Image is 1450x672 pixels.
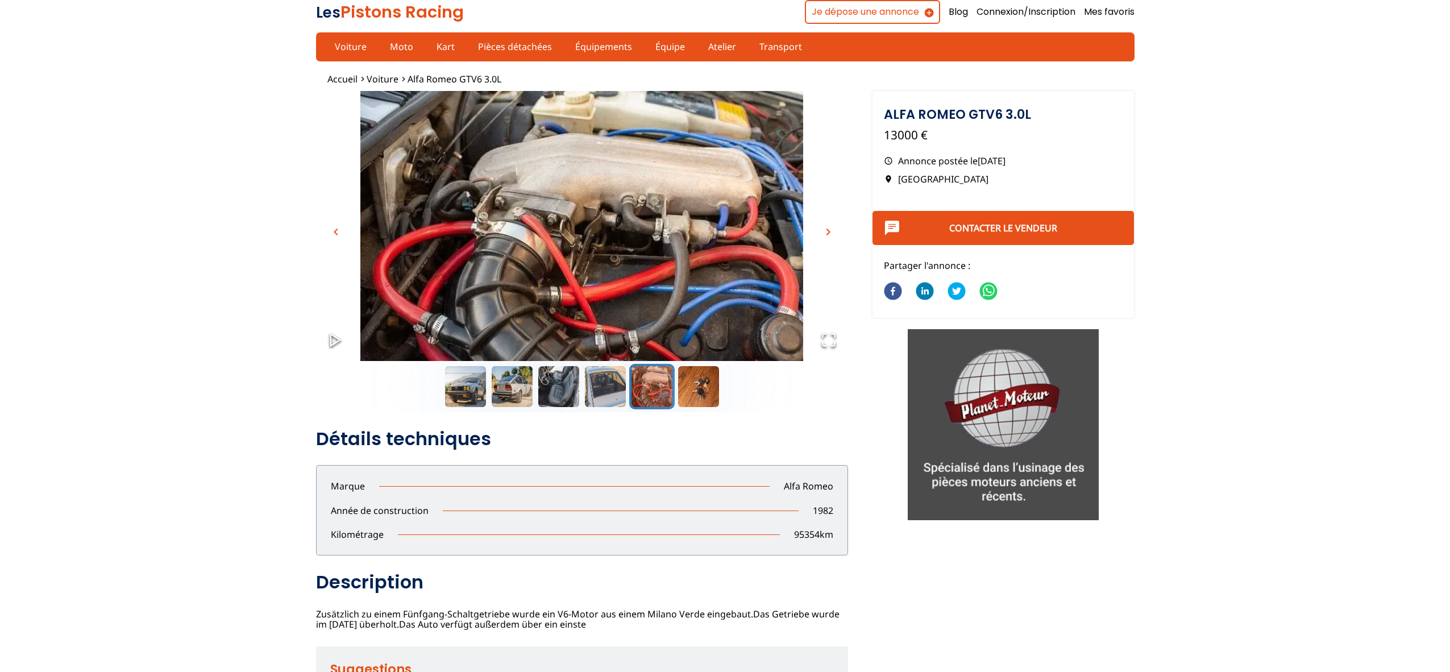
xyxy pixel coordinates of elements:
[820,223,837,240] button: chevron_right
[568,37,639,56] a: Équipements
[809,321,848,361] button: Open Fullscreen
[949,222,1057,234] a: Contacter le vendeur
[701,37,743,56] a: Atelier
[884,127,1123,143] p: 13000 €
[316,2,340,23] span: Les
[949,6,968,18] a: Blog
[316,91,848,387] img: image
[317,528,398,541] p: Kilométrage
[583,364,628,409] button: Go to Slide 4
[316,428,848,630] div: Zusätzlich zu einem Fünfgang-Schaltgetriebe wurde ein V6-Motor aus einem Milano Verde eingebaut.D...
[770,480,847,492] p: Alfa Romeo
[408,73,501,85] a: Alfa Romeo GTV6 3.0L
[821,225,835,239] span: chevron_right
[884,108,1123,121] h1: Alfa Romeo GTV6 3.0L
[471,37,559,56] a: Pièces détachées
[489,364,535,409] button: Go to Slide 2
[316,1,464,23] a: LesPistons Racing
[884,155,1123,167] p: Annonce postée le [DATE]
[316,91,848,361] div: Go to Slide 5
[979,275,998,309] button: whatsapp
[948,275,966,309] button: twitter
[1084,6,1135,18] a: Mes favoris
[780,528,847,541] p: 95354 km
[317,504,443,517] p: Année de construction
[327,37,374,56] a: Voiture
[884,173,1123,185] p: [GEOGRAPHIC_DATA]
[648,37,692,56] a: Équipe
[884,275,902,309] button: facebook
[329,225,343,239] span: chevron_left
[327,73,358,85] a: Accueil
[676,364,721,409] button: Go to Slide 6
[327,223,344,240] button: chevron_left
[383,37,421,56] a: Moto
[799,504,847,517] p: 1982
[316,571,848,594] h2: Description
[873,211,1135,245] button: Contacter le vendeur
[977,6,1075,18] a: Connexion/Inscription
[629,364,675,409] button: Go to Slide 5
[429,37,462,56] a: Kart
[367,73,398,85] a: Voiture
[916,275,934,309] button: linkedin
[443,364,488,409] button: Go to Slide 1
[316,364,848,409] div: Thumbnail Navigation
[752,37,809,56] a: Transport
[536,364,581,409] button: Go to Slide 3
[316,428,848,450] h2: Détails techniques
[317,480,379,492] p: Marque
[884,259,1123,272] p: Partager l'annonce :
[316,321,355,361] button: Play or Pause Slideshow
